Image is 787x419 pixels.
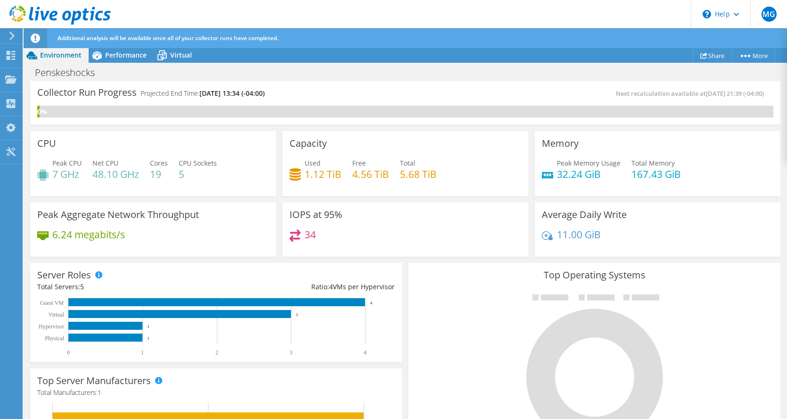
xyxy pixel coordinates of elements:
h3: Top Server Manufacturers [37,376,151,386]
span: [DATE] 13:34 (-04:00) [199,89,265,98]
span: Net CPU [92,159,118,168]
text: 1 [141,349,144,356]
h3: Peak Aggregate Network Throughput [37,209,199,220]
span: Virtual [170,50,192,59]
span: Environment [40,50,82,59]
text: 4 [364,349,366,356]
h4: 1.12 TiB [305,169,341,179]
span: Performance [105,50,147,59]
text: Guest VM [40,300,64,306]
span: Cores [150,159,168,168]
h4: 4.56 TiB [352,169,389,179]
span: Peak CPU [52,159,82,168]
text: Virtual [49,311,65,318]
span: Additional analysis will be available once all of your collector runs have completed. [58,34,278,42]
span: Next recalculation available at [616,89,769,98]
h3: CPU [37,138,56,149]
span: 4 [329,282,333,291]
h4: 48.10 GHz [92,169,139,179]
h4: 6.24 megabits/s [52,229,125,240]
div: Ratio: VMs per Hypervisor [216,282,395,292]
text: 3 [290,349,292,356]
h4: 7 GHz [52,169,82,179]
span: Total [400,159,415,168]
h3: Memory [542,138,579,149]
text: 1 [147,324,149,329]
span: Total Memory [631,159,675,168]
text: 2 [215,349,218,356]
span: 1 [98,388,101,397]
h3: Top Operating Systems [415,270,773,280]
h4: 5.68 TiB [400,169,437,179]
h3: IOPS at 95% [290,209,342,220]
h4: 11.00 GiB [557,229,601,240]
span: MG [762,7,777,22]
span: Used [305,159,321,168]
text: 0 [67,349,70,356]
h4: Projected End Time: [141,88,265,99]
span: CPU Sockets [179,159,217,168]
h3: Capacity [290,138,327,149]
h3: Average Daily Write [542,209,627,220]
a: Share [693,48,732,63]
h4: 5 [179,169,217,179]
span: Free [352,159,366,168]
svg: \n [703,10,711,18]
text: Physical [45,335,64,342]
h4: Total Manufacturers: [37,387,395,398]
div: Total Servers: [37,282,216,292]
text: 4 [370,301,373,305]
text: Hypervisor [39,323,64,330]
span: [DATE] 21:39 (-04:00) [706,89,764,98]
span: Peak Memory Usage [557,159,621,168]
h1: Penskeshocks [31,67,109,78]
h4: 32.24 GiB [557,169,621,179]
div: 0% [37,107,40,117]
a: More [731,48,775,63]
span: 5 [80,282,84,291]
text: 3 [296,312,298,317]
h4: 34 [305,229,316,240]
text: 1 [147,336,149,341]
h4: 167.43 GiB [631,169,681,179]
h3: Server Roles [37,270,91,280]
h4: 19 [150,169,168,179]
